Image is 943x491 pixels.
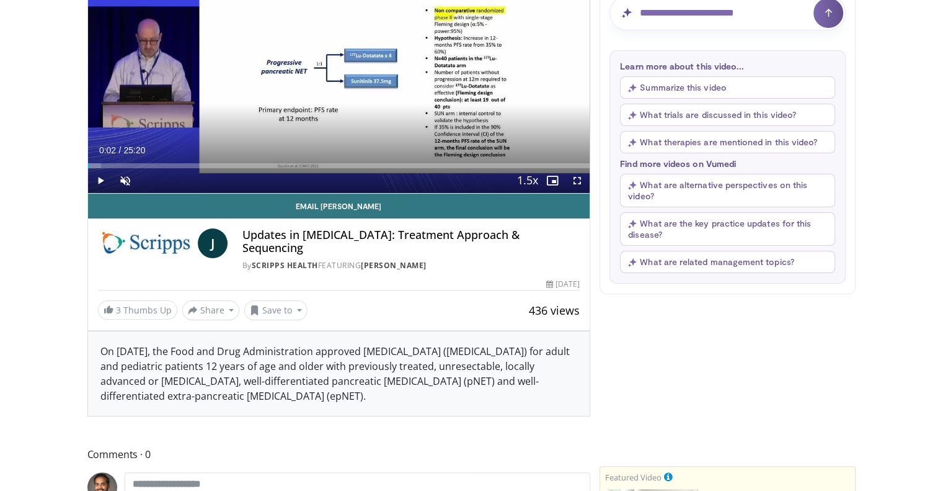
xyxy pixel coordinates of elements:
button: Play [88,168,113,193]
a: 3 Thumbs Up [98,300,177,320]
span: 436 views [529,303,580,318]
button: Save to [244,300,308,320]
small: Featured Video [605,472,662,483]
button: Summarize this video [620,76,835,99]
span: Comments 0 [87,446,591,462]
button: What trials are discussed in this video? [620,104,835,126]
a: Scripps Health [252,260,318,271]
button: Unmute [113,168,138,193]
p: Learn more about this video... [620,61,835,71]
h4: Updates in [MEDICAL_DATA]: Treatment Approach & Sequencing [242,228,580,255]
button: What are related management topics? [620,251,835,273]
button: What are the key practice updates for this disease? [620,212,835,246]
button: Fullscreen [565,168,590,193]
button: Share [182,300,240,320]
span: 0:02 [99,145,116,155]
button: Playback Rate [515,168,540,193]
div: By FEATURING [242,260,580,271]
div: [DATE] [546,279,580,290]
button: Enable picture-in-picture mode [540,168,565,193]
a: [PERSON_NAME] [361,260,427,271]
a: J [198,228,228,258]
iframe: Advertisement [635,304,821,459]
button: What therapies are mentioned in this video? [620,131,835,153]
img: Scripps Health [98,228,193,258]
div: On [DATE], the Food and Drug Administration approved [MEDICAL_DATA] ([MEDICAL_DATA]) for adult an... [88,331,590,416]
span: 25:20 [123,145,145,155]
div: Progress Bar [88,163,590,168]
span: 3 [116,304,121,316]
button: What are alternative perspectives on this video? [620,174,835,207]
a: Email [PERSON_NAME] [88,194,590,218]
span: / [119,145,122,155]
p: Find more videos on Vumedi [620,158,835,169]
